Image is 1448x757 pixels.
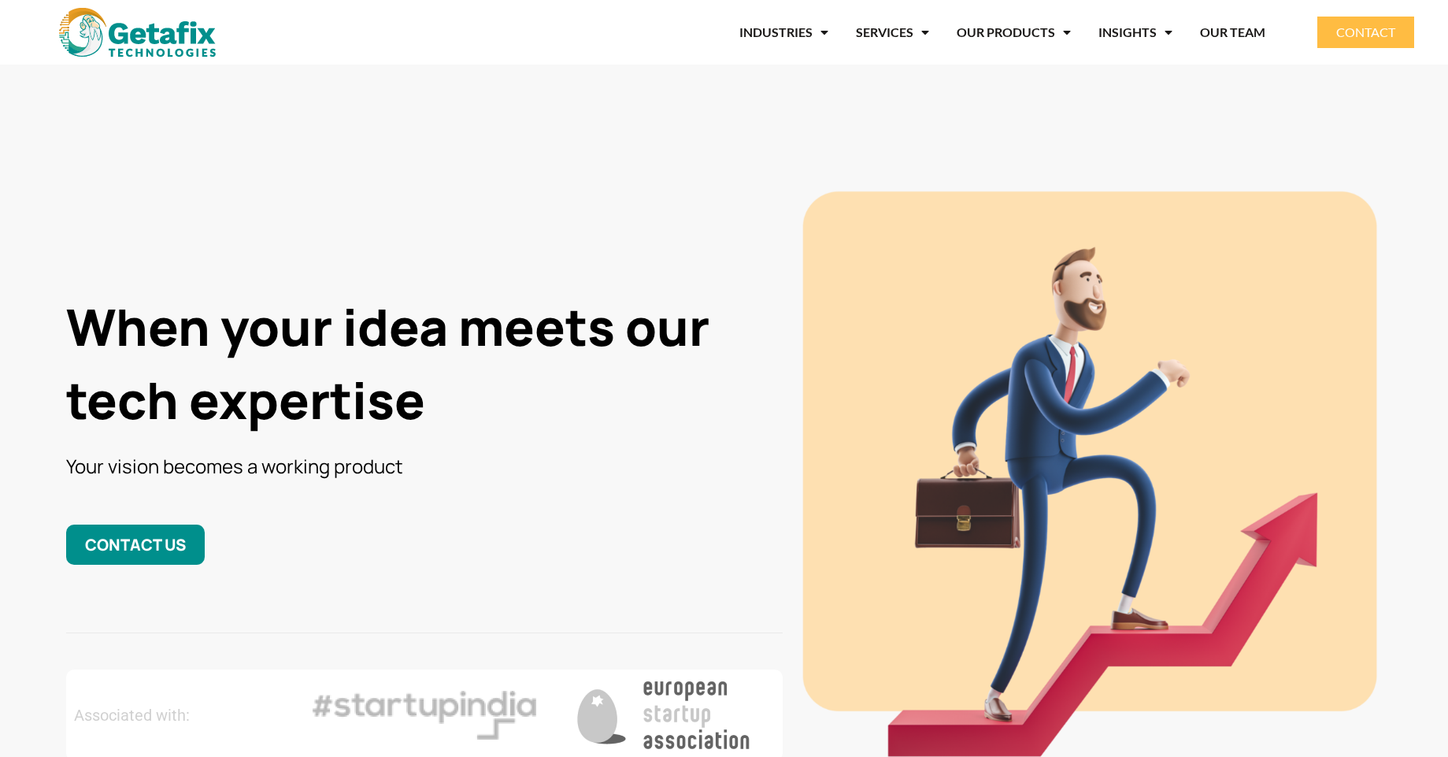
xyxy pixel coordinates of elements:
[739,14,828,50] a: INDUSTRIES
[74,707,298,723] h2: Associated with:
[957,14,1071,50] a: OUR PRODUCTS
[66,453,783,479] h3: Your vision becomes a working product
[59,8,216,57] img: web and mobile application development company
[1336,26,1395,39] span: CONTACT
[856,14,929,50] a: SERVICES
[283,14,1265,50] nav: Menu
[66,525,205,565] a: CONTACT US
[1098,14,1172,50] a: INSIGHTS
[66,291,783,437] h1: When your idea meets our tech expertise
[85,534,186,555] span: CONTACT US
[1317,17,1414,48] a: CONTACT
[1200,14,1265,50] a: OUR TEAM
